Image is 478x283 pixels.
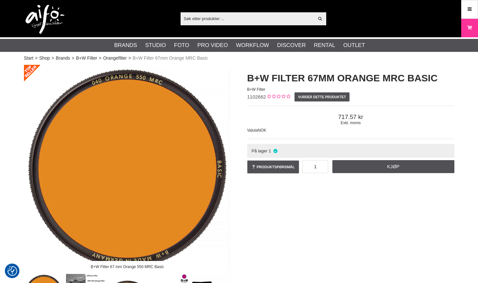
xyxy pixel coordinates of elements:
a: Kjøp [332,160,454,173]
a: Shop [39,55,50,62]
a: Rental [314,41,335,50]
a: Brands [114,41,137,50]
span: 1102662 [247,94,266,100]
span: På lager [251,148,267,153]
a: Vurder dette produktet [295,92,350,101]
img: logo.png [26,5,64,34]
a: Pro Video [197,41,228,50]
a: Studio [145,41,166,50]
span: NOK [258,128,266,133]
span: 1 [269,148,271,153]
button: Samtykkepreferanser [7,265,17,277]
a: Foto [174,41,189,50]
span: > [72,55,74,62]
div: B+W Filter 67 mm Orange 550 MRC Basic [85,261,170,272]
input: Søk etter produkter ... [181,14,314,23]
a: Brands [56,55,70,62]
a: Workflow [236,41,269,50]
span: > [99,55,101,62]
a: Discover [277,41,306,50]
span: > [35,55,38,62]
div: Kundevurdering: 0 [266,94,290,100]
a: Produktspørsmål [247,160,299,173]
span: Valuta [247,128,258,133]
span: B+W Filter 67mm Orange MRC Basic [133,55,208,62]
a: Start [24,55,34,62]
span: B+W Filter [247,87,265,92]
h1: B+W Filter 67mm Orange MRC Basic [247,71,454,85]
img: B+W Filter 67 mm Orange 550 MRC Basic [24,65,231,272]
a: B+W Filter [76,55,97,62]
span: Exkl. moms [247,121,454,125]
span: > [128,55,131,62]
span: > [51,55,54,62]
a: Outlet [343,41,365,50]
img: Revisit consent button [7,266,17,276]
span: 717.57 [247,113,454,121]
a: Orangefilter [103,55,127,62]
i: På lager [272,148,278,153]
